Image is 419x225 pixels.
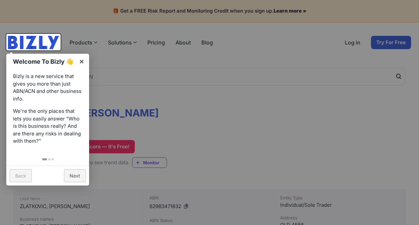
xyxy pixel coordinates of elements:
[10,169,32,182] a: Back
[13,108,82,145] p: We're the only places that lets you easily answer “Who is this business really? And are there any...
[64,169,86,182] a: Next
[13,73,82,103] p: Bizly is a new service that gives you more than just ABN/ACN and other business info.
[13,57,76,66] h1: Welcome To Bizly 👋
[74,54,89,69] a: ×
